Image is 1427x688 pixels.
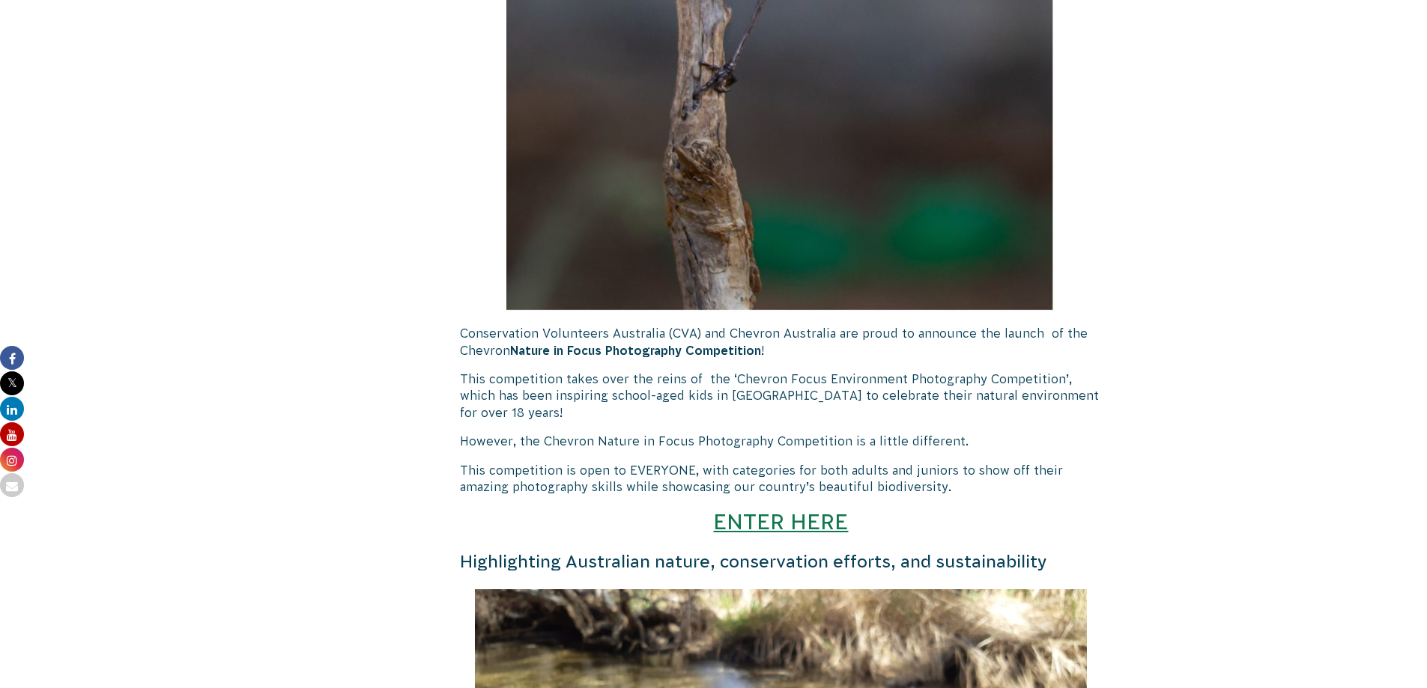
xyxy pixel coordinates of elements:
[510,344,761,357] strong: Nature in Focus Photography Competition
[713,509,848,534] a: ENTER HERE
[460,371,1103,421] p: This competition takes over the reins of the ‘Chevron Focus Environment Photography Competition’,...
[460,462,1103,496] p: This competition is open to EVERYONE, with categories for both adults and juniors to show off the...
[460,552,1047,571] span: Highlighting Australian nature, conservation efforts, and sustainability
[460,433,1103,449] p: However, the Chevron Nature in Focus Photography Competition is a little different.
[460,325,1103,359] p: Conservation Volunteers Australia (CVA) and Chevron Australia are proud to announce the launch of...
